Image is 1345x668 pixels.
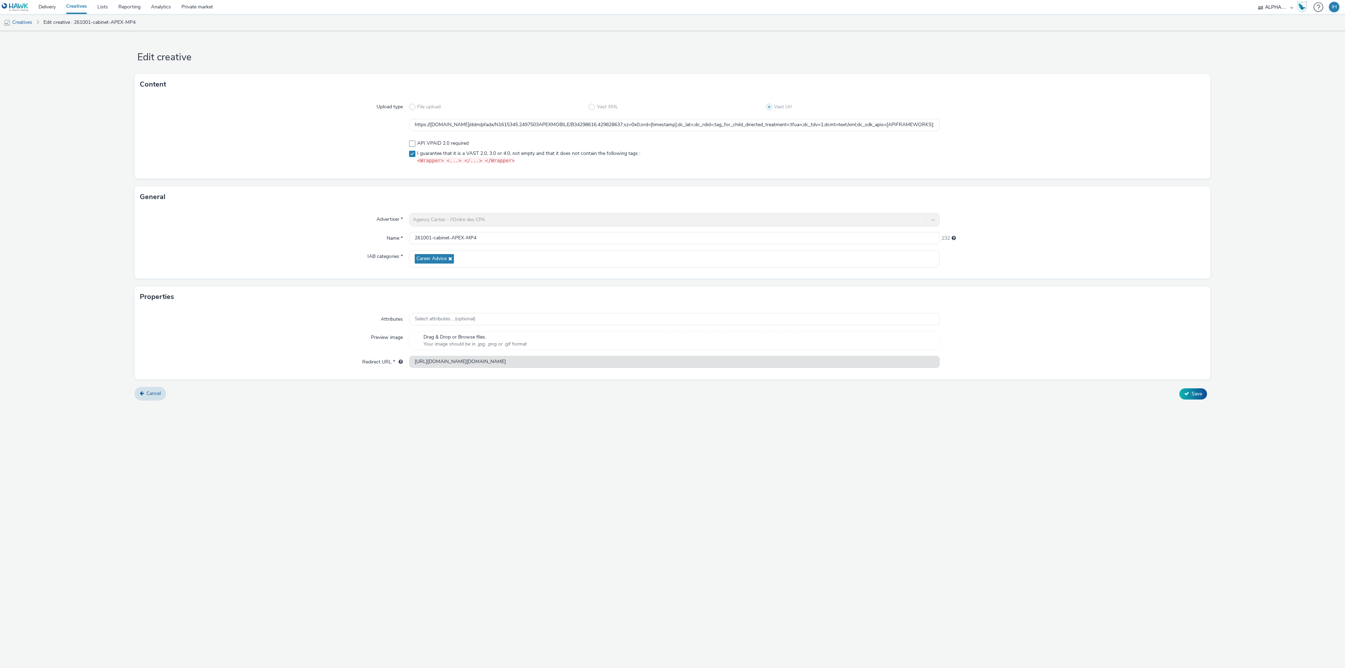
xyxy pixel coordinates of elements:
h3: Content [140,79,166,90]
input: Vast URL [409,119,940,131]
label: Preview image [368,331,406,341]
input: Name [409,232,940,244]
span: Career Advice [416,256,447,262]
span: API VPAID 2.0 required [417,140,469,147]
a: Cancel [134,387,166,400]
a: Edit creative : 261001-cabinet-APEX-MP4 [40,14,139,31]
span: 232 [941,235,950,242]
label: Redirect URL * [359,356,406,366]
img: Hawk Academy [1297,1,1307,13]
label: Name * [384,232,406,242]
span: Select attributes... (optional) [415,316,475,322]
span: File upload [417,103,441,110]
span: Your image should be in .jpg, .png or .gif format [423,341,527,348]
code: <Wrapper> <...> </...> </Wrapper> [417,158,515,163]
input: url... [409,356,940,368]
h1: Edit creative [134,51,1210,64]
h3: General [140,192,165,202]
label: IAB categories * [365,250,406,260]
span: Drag & Drop or Browse files. [423,334,527,341]
span: Vast Url [774,103,792,110]
label: Upload type [374,101,406,110]
span: I guarantee that it is a VAST 2.0, 3.0 or 4.0, not empty and that it does not contain the followi... [417,150,640,165]
label: Attributes [378,313,406,323]
div: IH [1332,2,1337,12]
button: Save [1179,388,1207,400]
img: undefined Logo [2,3,29,12]
label: Advertiser * [374,213,406,223]
span: Save [1192,390,1202,397]
h3: Properties [140,292,174,302]
span: Vast XML [597,103,618,110]
a: Hawk Academy [1297,1,1310,13]
img: mobile [4,19,11,26]
div: URL will be used as a validation URL with some SSPs and it will be the redirection URL of your cr... [395,359,403,366]
div: Maximum 255 characters [952,235,956,242]
span: Cancel [146,390,161,397]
